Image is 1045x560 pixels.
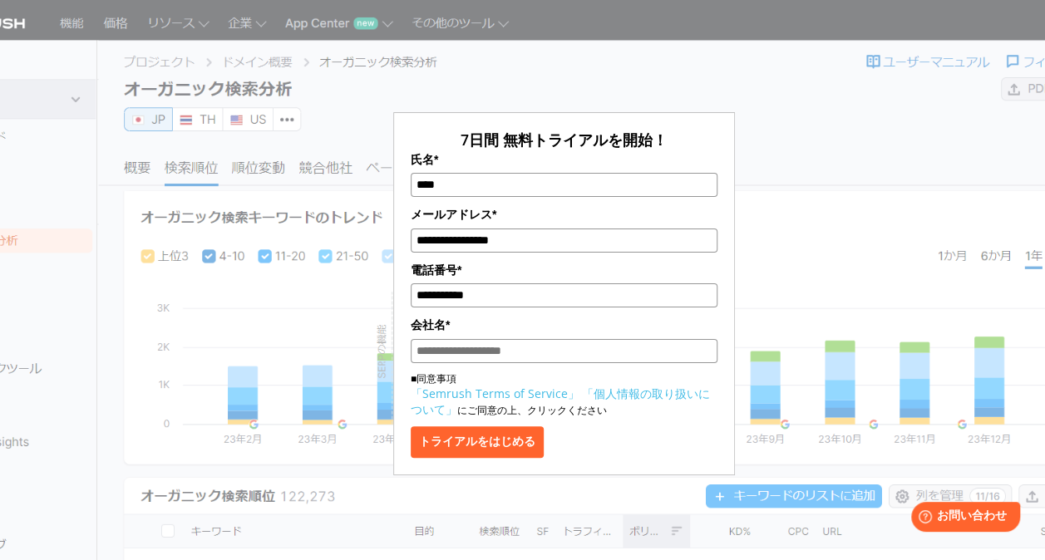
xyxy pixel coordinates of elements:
[411,371,718,418] p: ■同意事項 にご同意の上、クリックください
[411,261,718,279] label: 電話番号*
[411,426,544,458] button: トライアルをはじめる
[461,130,668,150] span: 7日間 無料トライアルを開始！
[411,386,579,401] a: 「Semrush Terms of Service」
[411,205,718,224] label: メールアドレス*
[897,495,1027,542] iframe: Help widget launcher
[411,386,710,417] a: 「個人情報の取り扱いについて」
